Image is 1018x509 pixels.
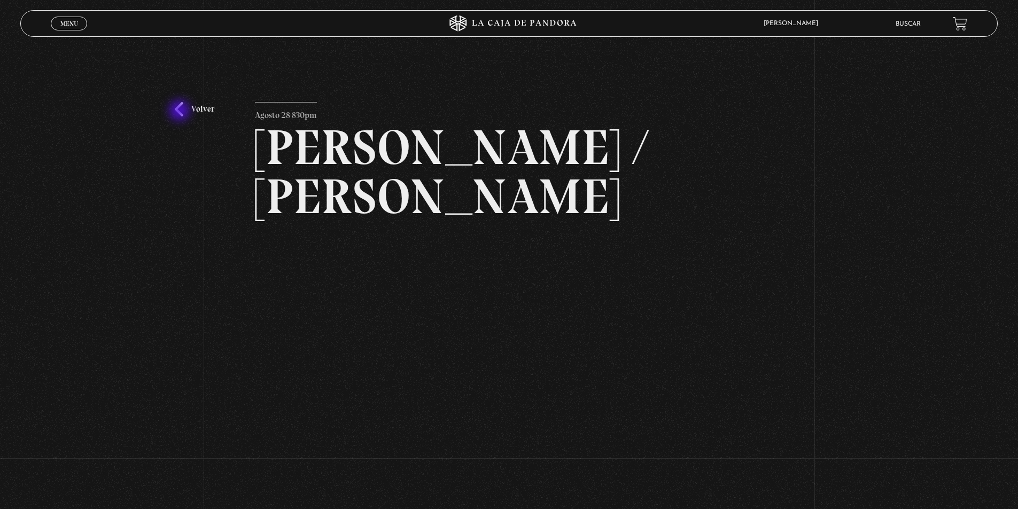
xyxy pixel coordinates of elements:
[175,102,214,116] a: Volver
[896,21,921,27] a: Buscar
[953,17,967,31] a: View your shopping cart
[255,102,317,123] p: Agosto 28 830pm
[57,29,82,37] span: Cerrar
[60,20,78,27] span: Menu
[255,123,763,221] h2: [PERSON_NAME] / [PERSON_NAME]
[758,20,829,27] span: [PERSON_NAME]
